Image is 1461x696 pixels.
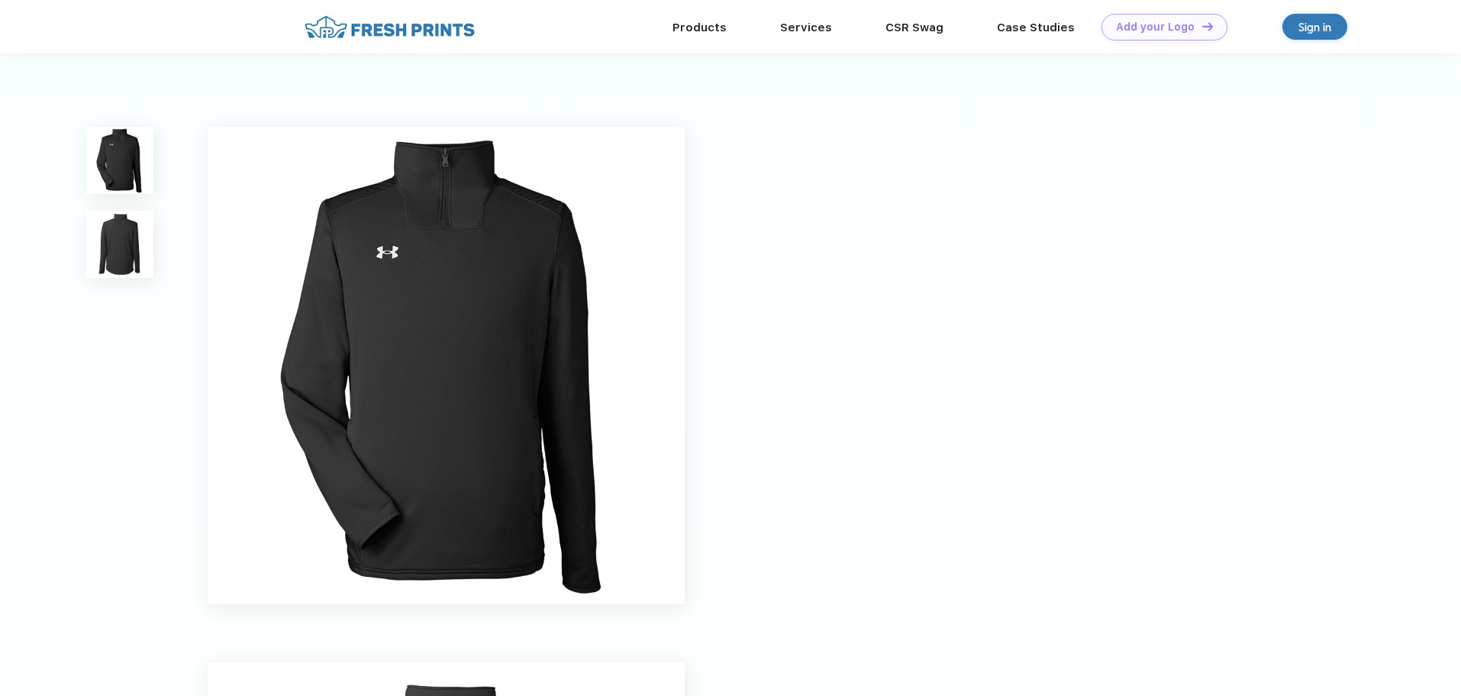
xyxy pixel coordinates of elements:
img: DT [1202,22,1213,31]
a: Sign in [1282,14,1347,40]
div: Add your Logo [1116,21,1195,34]
img: func=resize&h=640 [208,127,685,604]
a: Products [672,21,727,34]
div: Sign in [1298,18,1331,36]
img: func=resize&h=100 [86,211,153,278]
img: func=resize&h=100 [86,127,153,194]
img: fo%20logo%202.webp [300,14,479,40]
